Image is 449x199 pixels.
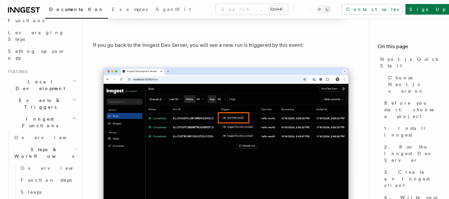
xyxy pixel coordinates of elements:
[5,78,72,92] span: Local Development
[108,2,152,18] a: Examples
[21,189,42,195] span: Sleeps
[269,6,284,13] kbd: Ctrl+K
[342,4,403,15] a: Contact sales
[5,94,78,113] button: Events & Triggers
[8,49,65,60] span: Setting up your app
[12,146,74,159] span: Steps & Workflows
[5,69,28,74] span: Features
[5,27,78,45] a: Leveraging Steps
[382,166,441,191] a: 3. Create an Inngest client
[18,174,78,186] a: Function steps
[382,122,441,141] a: 1. Install Inngest
[8,30,64,42] span: Leveraging Steps
[216,4,288,15] button: Search...Ctrl+K
[5,116,72,129] span: Inngest Functions
[5,97,72,110] span: Events & Triggers
[18,186,78,198] a: Sleeps
[315,5,331,13] button: Toggle dark mode
[12,132,78,144] a: Overview
[21,165,89,171] span: Overview
[12,144,78,162] button: Steps & Workflows
[384,125,441,138] span: 1. Install Inngest
[156,7,191,12] span: AgentKit
[5,45,78,64] a: Setting up your app
[112,7,148,12] span: Examples
[49,7,104,12] span: Documentation
[378,43,441,53] h4: On this page
[384,144,441,163] span: 2. Run the Inngest Dev Server
[378,53,441,72] a: Next.js Quick Start
[152,2,195,18] a: AgentKit
[21,177,72,183] span: Function steps
[386,72,441,97] a: Choose Next.js version
[45,2,108,19] a: Documentation
[384,100,441,120] span: Before you start: choose a project
[93,41,359,50] p: If you go back to the Inngest Dev Server, you will see a new run is triggered by this event:
[382,97,441,122] a: Before you start: choose a project
[5,76,78,94] button: Local Development
[14,135,83,140] span: Overview
[384,169,441,189] span: 3. Create an Inngest client
[18,162,78,174] a: Overview
[380,56,441,69] span: Next.js Quick Start
[5,113,78,132] button: Inngest Functions
[388,74,441,94] span: Choose Next.js version
[382,141,441,166] a: 2. Run the Inngest Dev Server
